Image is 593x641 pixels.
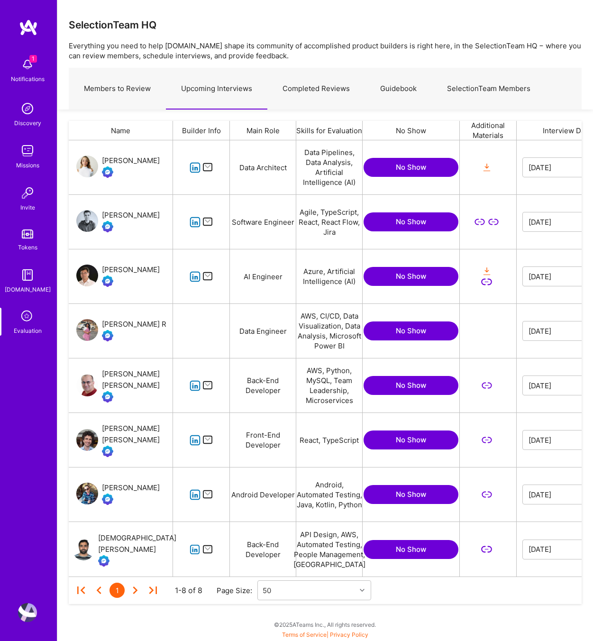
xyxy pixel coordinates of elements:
[296,358,363,412] div: AWS, Python, MySQL, Team Leadership, Microservices
[202,435,213,446] i: icon Mail
[202,217,213,228] i: icon Mail
[102,221,113,232] img: Evaluation Call Booked
[18,99,37,118] img: discovery
[296,140,363,194] div: Data Pipelines, Data Analysis, Artificial Intelligence (AI)
[296,121,363,140] div: Skills for Evaluation
[190,217,201,228] i: icon linkedIn
[296,413,363,467] div: React, TypeScript
[364,376,458,395] button: No Show
[190,489,201,500] i: icon linkedIn
[488,217,499,228] i: icon LinkSecondary
[102,391,113,403] img: Evaluation Call Booked
[98,555,109,567] img: Evaluation Call Booked
[364,267,458,286] button: No Show
[18,266,37,284] img: guide book
[364,158,458,177] button: No Show
[364,321,458,340] button: No Show
[76,483,98,504] img: User Avatar
[16,160,39,170] div: Missions
[364,212,458,231] button: No Show
[11,74,45,84] div: Notifications
[330,631,368,638] a: Privacy Policy
[267,68,365,110] a: Completed Reviews
[102,446,113,457] img: Evaluation Call Booked
[190,544,201,555] i: icon linkedIn
[76,423,173,457] a: User Avatar[PERSON_NAME] [PERSON_NAME]Evaluation Call Booked
[282,631,368,638] span: |
[166,68,267,110] a: Upcoming Interviews
[481,544,492,555] i: icon LinkSecondary
[76,375,98,396] img: User Avatar
[76,210,98,232] img: User Avatar
[202,271,213,282] i: icon Mail
[76,482,160,507] a: User Avatar[PERSON_NAME]Evaluation Call Booked
[217,586,257,595] div: Page Size:
[69,68,166,110] a: Members to Review
[76,210,160,234] a: User Avatar[PERSON_NAME]Evaluation Call Booked
[22,229,33,238] img: tokens
[16,603,39,622] a: User Avatar
[69,121,173,140] div: Name
[230,467,296,522] div: Android Developer
[102,494,113,505] img: Evaluation Call Booked
[18,308,36,326] i: icon SelectionTeam
[69,19,156,31] h3: SelectionTeam HQ
[14,118,41,128] div: Discovery
[69,41,582,61] p: Everything you need to help [DOMAIN_NAME] shape its community of accomplished product builders is...
[102,155,160,166] div: [PERSON_NAME]
[481,489,492,500] i: icon LinkSecondary
[20,202,35,212] div: Invite
[190,162,201,173] i: icon linkedIn
[18,141,37,160] img: teamwork
[98,532,176,555] div: [DEMOGRAPHIC_DATA][PERSON_NAME]
[481,380,492,391] i: icon LinkSecondary
[202,489,213,500] i: icon Mail
[102,210,160,221] div: [PERSON_NAME]
[76,156,98,177] img: User Avatar
[481,276,492,287] i: icon LinkSecondary
[202,380,213,391] i: icon Mail
[73,539,94,560] img: User Avatar
[230,195,296,249] div: Software Engineer
[173,121,230,140] div: Builder Info
[175,586,202,595] div: 1-8 of 8
[363,121,460,140] div: No Show
[76,319,166,343] a: User Avatar[PERSON_NAME] REvaluation Call Booked
[190,435,201,446] i: icon linkedIn
[364,430,458,449] button: No Show
[282,631,327,638] a: Terms of Service
[18,183,37,202] img: Invite
[296,249,363,303] div: Azure, Artificial Intelligence (AI)
[76,264,160,289] a: User Avatar[PERSON_NAME]Evaluation Call Booked
[29,55,37,63] span: 1
[102,330,113,341] img: Evaluation Call Booked
[190,380,201,391] i: icon linkedIn
[474,217,485,228] i: icon LinkSecondary
[202,162,213,173] i: icon Mail
[364,485,458,504] button: No Show
[296,522,363,577] div: API Design, AWS, Automated Testing, People Management, [GEOGRAPHIC_DATA]
[76,319,98,341] img: User Avatar
[14,326,42,336] div: Evaluation
[76,265,98,286] img: User Avatar
[432,68,546,110] a: SelectionTeam Members
[230,358,296,412] div: Back-End Developer
[102,264,160,275] div: [PERSON_NAME]
[263,586,271,595] div: 50
[190,271,201,282] i: icon linkedIn
[73,532,176,567] a: User Avatar[DEMOGRAPHIC_DATA][PERSON_NAME]Evaluation Call Booked
[365,68,432,110] a: Guidebook
[360,588,365,593] i: icon Chevron
[102,482,160,494] div: [PERSON_NAME]
[102,423,173,446] div: [PERSON_NAME] [PERSON_NAME]
[102,166,113,178] img: Evaluation Call Booked
[230,304,296,358] div: Data Engineer
[76,429,98,451] img: User Avatar
[18,55,37,74] img: bell
[481,266,492,277] i: icon OrangeDownload
[18,242,37,252] div: Tokens
[364,540,458,559] button: No Show
[296,304,363,358] div: AWS, CI/CD, Data Visualization, Data Analysis, Microsoft Power BI
[102,275,113,287] img: Evaluation Call Booked
[109,583,125,598] div: 1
